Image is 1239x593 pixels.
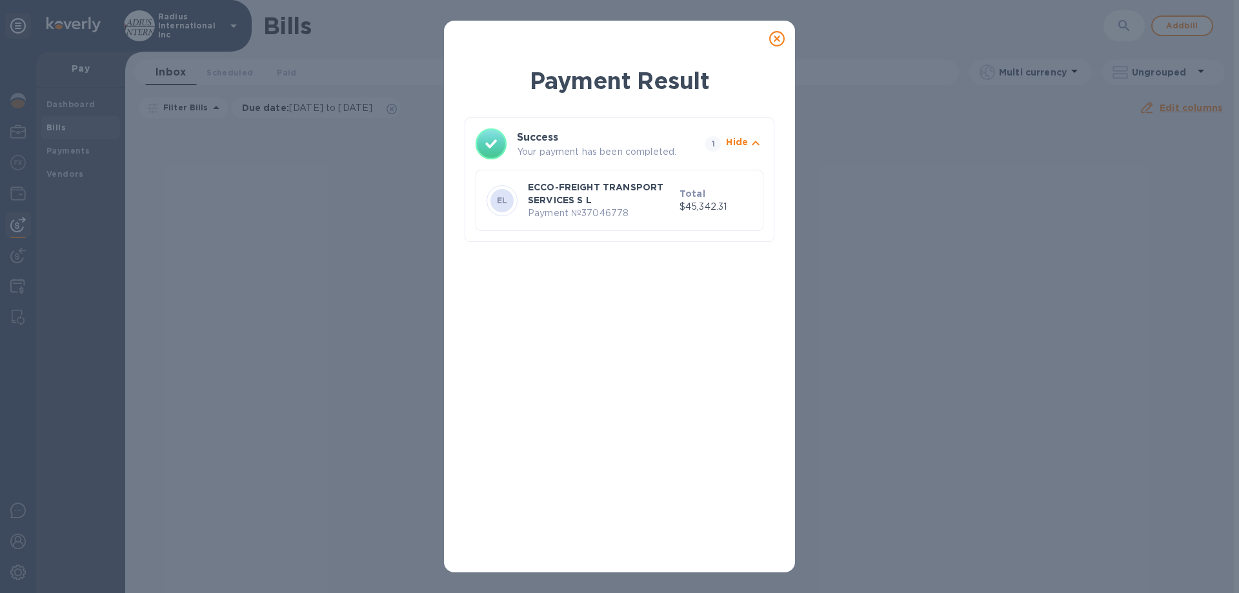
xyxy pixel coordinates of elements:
[726,136,748,148] p: Hide
[517,130,682,145] h3: Success
[465,65,774,97] h1: Payment Result
[528,206,674,220] p: Payment № 37046778
[517,145,700,159] p: Your payment has been completed.
[726,136,763,153] button: Hide
[680,188,705,199] b: Total
[528,181,674,206] p: ECCO-FREIGHT TRANSPORT SERVICES S L
[497,196,508,205] b: EL
[705,136,721,152] span: 1
[680,200,752,214] p: $45,342.31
